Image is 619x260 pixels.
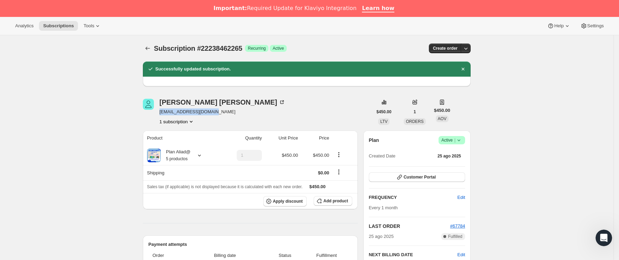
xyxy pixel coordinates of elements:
button: Subscriptions [143,44,153,53]
span: $0.00 [318,170,329,175]
span: | [454,137,455,143]
th: Product [143,131,219,146]
span: Subscriptions [43,23,74,29]
span: Apply discount [273,199,303,204]
a: Learn how [362,5,394,12]
button: Help [543,21,574,31]
span: Recurring [248,46,266,51]
iframe: Intercom live chat [596,230,612,246]
span: Add product [323,198,348,204]
button: Edit [453,192,469,203]
span: Analytics [15,23,33,29]
span: ORDERS [406,119,423,124]
button: #67784 [450,223,465,230]
img: product img [147,148,161,162]
span: $450.00 [376,109,391,115]
span: ROCÍO REYES MONTIEL [143,99,154,110]
h2: Payment attempts [148,241,352,248]
button: $450.00 [372,107,395,117]
span: Active [441,137,462,144]
span: $450.00 [434,107,450,114]
span: [EMAIL_ADDRESS][DOMAIN_NAME] [159,108,285,115]
button: Create order [429,44,462,53]
span: Fulfilled [448,234,462,239]
button: 25 ago 2025 [433,151,465,161]
span: 25 ago 2025 [369,233,394,240]
h2: Plan [369,137,379,144]
th: Unit Price [264,131,300,146]
span: AOV [438,116,446,121]
span: $450.00 [282,153,298,158]
h2: LAST ORDER [369,223,450,230]
h2: Successfully updated subscription. [155,66,231,73]
span: Subscription #22238462265 [154,45,242,52]
button: 1 [410,107,420,117]
button: Product actions [159,118,195,125]
button: Descartar notificación [458,64,468,74]
span: 1 [414,109,416,115]
button: Tools [79,21,105,31]
span: Billing date [185,252,265,259]
h2: FREQUENCY [369,194,458,201]
span: Tools [83,23,94,29]
button: Analytics [11,21,38,31]
button: Product actions [333,151,344,158]
span: Help [554,23,563,29]
div: Required Update for Klaviyo Integration [214,5,356,12]
span: $450.00 [313,153,329,158]
button: Subscriptions [39,21,78,31]
th: Price [300,131,331,146]
button: Customer Portal [369,172,465,182]
a: #67784 [450,223,465,229]
div: [PERSON_NAME] [PERSON_NAME] [159,99,285,106]
button: Edit [458,251,465,258]
span: Sales tax (if applicable) is not displayed because it is calculated with each new order. [147,184,303,189]
span: Settings [587,23,604,29]
button: Settings [576,21,608,31]
span: $450.00 [309,184,326,189]
span: Status [269,252,301,259]
span: Created Date [369,153,395,160]
b: Important: [214,5,247,11]
button: Shipping actions [333,168,344,176]
button: Add product [314,196,352,206]
span: Create order [433,46,458,51]
span: Customer Portal [404,174,436,180]
button: Apply discount [263,196,307,206]
span: Every 1 month [369,205,398,210]
th: Shipping [143,165,219,180]
span: Active [273,46,284,51]
h2: NEXT BILLING DATE [369,251,458,258]
span: LTV [380,119,387,124]
span: Fulfillment [305,252,348,259]
th: Quantity [219,131,264,146]
span: Edit [458,194,465,201]
small: 5 productos [166,156,188,161]
span: 25 ago 2025 [438,153,461,159]
div: Plan Aliad@ [161,148,190,162]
